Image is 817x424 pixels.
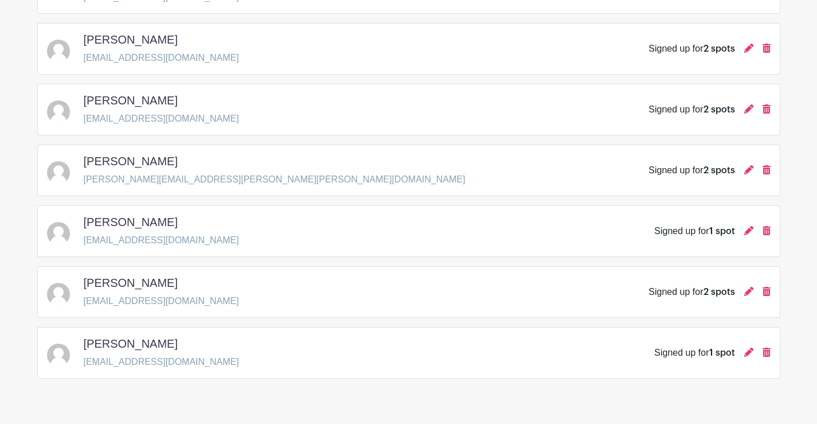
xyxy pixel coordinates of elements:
[84,94,178,107] h5: [PERSON_NAME]
[47,161,70,184] img: default-ce2991bfa6775e67f084385cd625a349d9dcbb7a52a09fb2fda1e96e2d18dcdb.png
[703,166,735,175] span: 2 spots
[84,154,178,168] h5: [PERSON_NAME]
[648,285,734,299] div: Signed up for
[47,40,70,63] img: default-ce2991bfa6775e67f084385cd625a349d9dcbb7a52a09fb2fda1e96e2d18dcdb.png
[47,344,70,367] img: default-ce2991bfa6775e67f084385cd625a349d9dcbb7a52a09fb2fda1e96e2d18dcdb.png
[84,294,239,308] p: [EMAIL_ADDRESS][DOMAIN_NAME]
[654,346,734,360] div: Signed up for
[47,283,70,306] img: default-ce2991bfa6775e67f084385cd625a349d9dcbb7a52a09fb2fda1e96e2d18dcdb.png
[709,348,735,357] span: 1 spot
[47,222,70,245] img: default-ce2991bfa6775e67f084385cd625a349d9dcbb7a52a09fb2fda1e96e2d18dcdb.png
[84,337,178,351] h5: [PERSON_NAME]
[84,173,466,186] p: [PERSON_NAME][EMAIL_ADDRESS][PERSON_NAME][PERSON_NAME][DOMAIN_NAME]
[84,51,239,65] p: [EMAIL_ADDRESS][DOMAIN_NAME]
[84,112,239,126] p: [EMAIL_ADDRESS][DOMAIN_NAME]
[703,287,735,297] span: 2 spots
[84,276,178,290] h5: [PERSON_NAME]
[703,105,735,114] span: 2 spots
[703,44,735,53] span: 2 spots
[84,33,178,46] h5: [PERSON_NAME]
[47,100,70,123] img: default-ce2991bfa6775e67f084385cd625a349d9dcbb7a52a09fb2fda1e96e2d18dcdb.png
[648,42,734,56] div: Signed up for
[648,103,734,116] div: Signed up for
[648,164,734,177] div: Signed up for
[654,224,734,238] div: Signed up for
[84,355,239,369] p: [EMAIL_ADDRESS][DOMAIN_NAME]
[84,215,178,229] h5: [PERSON_NAME]
[709,227,735,236] span: 1 spot
[84,234,239,247] p: [EMAIL_ADDRESS][DOMAIN_NAME]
